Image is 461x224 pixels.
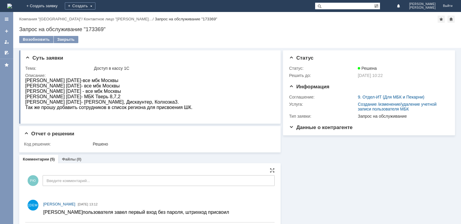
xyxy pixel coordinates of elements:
span: Статус [289,55,313,61]
div: Услуга: [289,102,357,107]
div: Решено [93,142,272,146]
div: Тема: [25,66,93,71]
span: [PERSON_NAME] [409,2,436,6]
div: Код решения: [24,142,92,146]
div: / [19,17,84,21]
a: Создание /изменение/удаление учетной записи пользователя МБК [358,102,436,111]
div: / [84,17,155,21]
a: Компания "[GEOGRAPHIC_DATA]" [19,17,82,21]
span: [DATE] 10:22 [358,73,383,78]
div: (0) [77,157,81,161]
span: Данные о контрагенте [289,125,353,130]
div: Запрос на обслуживание [358,114,446,119]
a: Создать заявку [2,26,11,36]
div: Сделать домашней страницей [447,16,455,23]
span: [PERSON_NAME] [409,6,436,10]
span: Расширенный поиск [374,3,380,8]
span: РЮ [28,175,38,186]
div: Запрос на обслуживание "173369" [19,26,455,32]
span: Суть заявки [25,55,63,61]
span: Отчет о решении [24,131,74,137]
div: Добавить в избранное [438,16,445,23]
div: Соглашение: [289,95,357,99]
div: Доступ в кассу 1С [94,66,272,71]
div: Создать [65,2,95,10]
div: Статус: [289,66,357,71]
div: Запрос на обслуживание "173369" [155,17,217,21]
div: На всю страницу [270,168,275,173]
div: Тип заявки: [289,114,357,119]
span: [DATE] [78,202,88,206]
a: 9. Отдел-ИТ (Для МБК и Пекарни) [358,95,424,99]
a: Файлы [62,157,76,161]
span: [PERSON_NAME] [43,202,75,206]
img: logo [7,4,12,8]
a: Мои согласования [2,48,11,57]
a: Мои заявки [2,37,11,47]
span: Информация [289,84,329,90]
a: [PERSON_NAME] [43,201,75,207]
a: Комментарии [23,157,49,161]
div: (5) [50,157,55,161]
div: Описание: [25,73,273,78]
span: Решена [358,66,377,71]
a: Контактное лицо "[PERSON_NAME]… [84,17,153,21]
a: Перейти на домашнюю страницу [7,4,12,8]
div: Решить до: [289,73,357,78]
span: 13:12 [89,202,98,206]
